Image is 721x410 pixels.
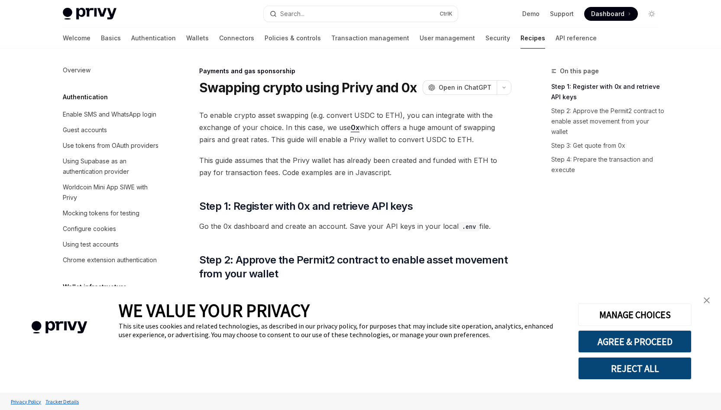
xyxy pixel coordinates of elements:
[578,357,692,380] button: REJECT ALL
[551,80,666,104] a: Step 1: Register with 0x and retrieve API keys
[351,123,359,132] a: 0x
[331,28,409,49] a: Transaction management
[551,104,666,139] a: Step 2: Approve the Permit2 contract to enable asset movement from your wallet
[551,153,666,177] a: Step 4: Prepare the transaction and execute
[63,65,91,75] div: Overview
[551,139,666,153] a: Step 3: Get quote from 0x
[43,394,81,409] a: Tracker Details
[56,205,167,221] a: Mocking tokens for testing
[56,179,167,205] a: Worldcoin Mini App SIWE with Privy
[219,28,254,49] a: Connectors
[199,109,511,146] span: To enable crypto asset swapping (e.g. convert USDC to ETH), you can integrate with the exchange o...
[56,252,167,268] a: Chrome extension authentication
[56,138,167,153] a: Use tokens from OAuth providers
[199,253,511,281] span: Step 2: Approve the Permit2 contract to enable asset movement from your wallet
[199,80,417,95] h1: Swapping crypto using Privy and 0x
[56,221,167,237] a: Configure cookies
[186,28,209,49] a: Wallets
[131,28,176,49] a: Authentication
[459,222,479,231] code: .env
[645,7,659,21] button: Toggle dark mode
[423,80,497,95] button: Open in ChatGPT
[199,154,511,179] span: This guide assumes that the Privy wallet has already been created and funded with ETH to pay for ...
[119,322,565,339] div: This site uses cookies and related technologies, as described in our privacy policy, for purposes...
[56,237,167,252] a: Using test accounts
[280,9,304,19] div: Search...
[591,10,624,18] span: Dashboard
[56,153,167,179] a: Using Supabase as an authentication provider
[13,309,106,346] img: company logo
[550,10,574,18] a: Support
[199,220,511,232] span: Go the 0x dashboard and create an account. Save your API keys in your local file.
[199,67,511,75] div: Payments and gas sponsorship
[522,10,540,18] a: Demo
[63,239,119,250] div: Using test accounts
[63,224,116,234] div: Configure cookies
[578,303,692,326] button: MANAGE CHOICES
[63,125,107,135] div: Guest accounts
[584,7,638,21] a: Dashboard
[9,394,43,409] a: Privacy Policy
[63,109,156,120] div: Enable SMS and WhatsApp login
[485,28,510,49] a: Security
[63,282,127,292] h5: Wallet infrastructure
[578,330,692,353] button: AGREE & PROCEED
[63,28,91,49] a: Welcome
[265,28,321,49] a: Policies & controls
[63,255,157,265] div: Chrome extension authentication
[63,92,108,102] h5: Authentication
[698,292,715,309] a: close banner
[63,182,162,203] div: Worldcoin Mini App SIWE with Privy
[63,8,116,20] img: light logo
[56,107,167,122] a: Enable SMS and WhatsApp login
[521,28,545,49] a: Recipes
[560,66,599,76] span: On this page
[119,299,310,322] span: WE VALUE YOUR PRIVACY
[264,6,458,22] button: Open search
[420,28,475,49] a: User management
[63,156,162,177] div: Using Supabase as an authentication provider
[704,297,710,303] img: close banner
[56,122,167,138] a: Guest accounts
[63,208,139,218] div: Mocking tokens for testing
[440,10,453,17] span: Ctrl K
[56,62,167,78] a: Overview
[199,199,413,213] span: Step 1: Register with 0x and retrieve API keys
[101,28,121,49] a: Basics
[63,140,158,151] div: Use tokens from OAuth providers
[556,28,597,49] a: API reference
[439,83,491,92] span: Open in ChatGPT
